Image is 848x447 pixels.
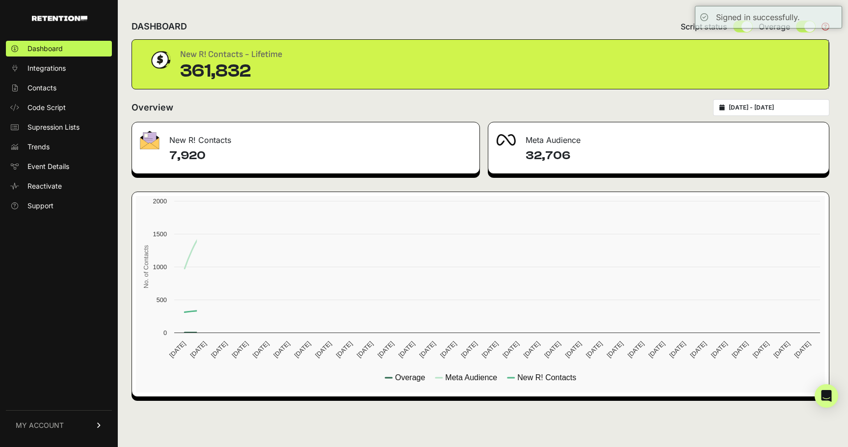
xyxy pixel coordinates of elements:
text: [DATE] [730,340,749,359]
span: Support [27,201,53,211]
text: Meta Audience [445,373,497,382]
a: Support [6,198,112,214]
a: Code Script [6,100,112,115]
text: [DATE] [626,340,645,359]
img: dollar-coin-05c43ed7efb7bc0c12610022525b4bbbb207c7efeef5aecc26f025e68dcafac9.png [148,48,172,72]
div: New R! Contacts - Lifetime [180,48,282,61]
a: Dashboard [6,41,112,56]
text: 2000 [153,197,167,205]
a: Contacts [6,80,112,96]
text: [DATE] [564,340,583,359]
span: MY ACCOUNT [16,420,64,430]
text: [DATE] [772,340,791,359]
text: [DATE] [376,340,396,359]
span: Reactivate [27,181,62,191]
a: Integrations [6,60,112,76]
h2: Overview [132,101,173,114]
text: [DATE] [606,340,625,359]
text: [DATE] [293,340,312,359]
div: Open Intercom Messenger [815,384,838,408]
text: Overage [395,373,425,382]
div: Signed in successfully. [716,11,800,23]
text: [DATE] [168,340,187,359]
text: 1500 [153,230,167,238]
text: [DATE] [251,340,270,359]
text: [DATE] [751,340,770,359]
img: fa-meta-2f981b61bb99beabf952f7030308934f19ce035c18b003e963880cc3fabeebb7.png [496,134,516,146]
span: Event Details [27,162,69,171]
span: Integrations [27,63,66,73]
text: [DATE] [522,340,541,359]
span: Contacts [27,83,56,93]
text: [DATE] [418,340,437,359]
img: fa-envelope-19ae18322b30453b285274b1b8af3d052b27d846a4fbe8435d1a52b978f639a2.png [140,131,159,149]
text: [DATE] [189,340,208,359]
h2: DASHBOARD [132,20,187,33]
text: 500 [157,296,167,304]
div: Meta Audience [488,122,829,152]
text: [DATE] [710,340,729,359]
span: Script status [681,21,727,32]
span: Code Script [27,103,66,112]
text: [DATE] [397,340,416,359]
span: Supression Lists [27,122,79,132]
span: Trends [27,142,50,152]
text: [DATE] [689,340,708,359]
text: No. of Contacts [142,245,150,288]
a: MY ACCOUNT [6,410,112,440]
text: New R! Contacts [517,373,576,382]
h4: 7,920 [169,148,472,164]
text: 0 [163,329,167,336]
text: [DATE] [335,340,354,359]
a: Trends [6,139,112,155]
text: [DATE] [647,340,666,359]
a: Supression Lists [6,119,112,135]
span: Dashboard [27,44,63,54]
div: 361,832 [180,61,282,81]
h4: 32,706 [526,148,821,164]
text: [DATE] [355,340,374,359]
text: [DATE] [439,340,458,359]
text: 1000 [153,263,167,271]
text: [DATE] [501,340,520,359]
text: [DATE] [272,340,291,359]
text: [DATE] [314,340,333,359]
text: [DATE] [543,340,562,359]
img: Retention.com [32,16,87,21]
a: Reactivate [6,178,112,194]
text: [DATE] [584,340,604,359]
text: [DATE] [793,340,812,359]
text: [DATE] [230,340,249,359]
text: [DATE] [210,340,229,359]
text: [DATE] [459,340,478,359]
text: [DATE] [668,340,687,359]
a: Event Details [6,159,112,174]
text: [DATE] [480,340,500,359]
div: New R! Contacts [132,122,479,152]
